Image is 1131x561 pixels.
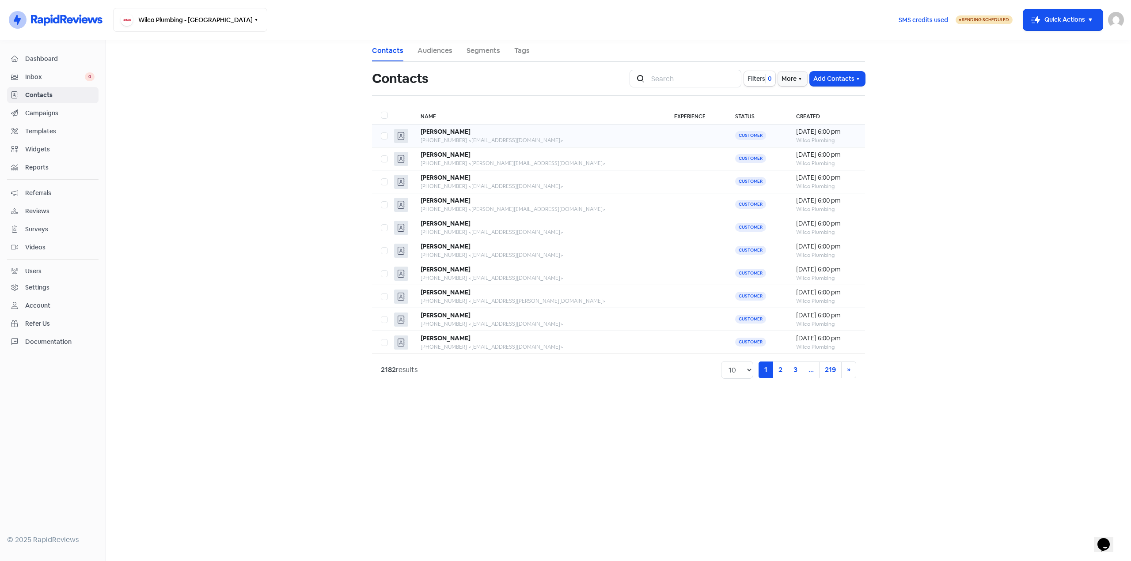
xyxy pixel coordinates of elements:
span: Referrals [25,188,95,198]
a: Settings [7,279,99,296]
span: Contacts [25,90,95,100]
strong: 2182 [381,365,396,374]
a: Reports [7,159,99,176]
div: Users [25,267,42,276]
a: Surveys [7,221,99,237]
a: Users [7,263,99,279]
span: Customer [735,246,766,255]
div: Wilco Plumbing [796,274,856,282]
span: Reports [25,163,95,172]
b: [PERSON_NAME] [421,219,471,227]
a: 2 [773,361,788,378]
b: [PERSON_NAME] [421,128,471,136]
div: results [381,365,417,375]
span: Customer [735,131,766,140]
div: [DATE] 6:00 pm [796,334,856,343]
a: Refer Us [7,316,99,332]
a: Audiences [417,45,452,56]
div: [DATE] 6:00 pm [796,150,856,159]
a: Dashboard [7,51,99,67]
b: [PERSON_NAME] [421,242,471,250]
div: [PHONE_NUMBER] <[EMAIL_ADDRESS][DOMAIN_NAME]> [421,136,657,144]
span: Dashboard [25,54,95,64]
div: Wilco Plumbing [796,205,856,213]
b: [PERSON_NAME] [421,311,471,319]
div: [DATE] 6:00 pm [796,219,856,228]
span: Surveys [25,225,95,234]
span: Customer [735,269,766,278]
th: Experience [665,106,727,124]
div: [PHONE_NUMBER] <[PERSON_NAME][EMAIL_ADDRESS][DOMAIN_NAME]> [421,159,657,167]
span: Widgets [25,145,95,154]
span: Inbox [25,72,85,82]
a: Account [7,297,99,314]
div: [PHONE_NUMBER] <[EMAIL_ADDRESS][DOMAIN_NAME]> [421,251,657,259]
a: Campaigns [7,105,99,121]
div: [PHONE_NUMBER] <[EMAIL_ADDRESS][DOMAIN_NAME]> [421,182,657,190]
span: Customer [735,315,766,324]
div: [DATE] 6:00 pm [796,242,856,251]
div: [PHONE_NUMBER] <[EMAIL_ADDRESS][DOMAIN_NAME]> [421,228,657,236]
b: [PERSON_NAME] [421,334,471,342]
a: Segments [467,45,500,56]
span: Customer [735,154,766,163]
th: Name [412,106,665,124]
div: [DATE] 6:00 pm [796,127,856,136]
a: Contacts [7,87,99,103]
a: Next [841,361,856,378]
span: Customer [735,177,766,186]
span: SMS credits used [899,15,948,25]
a: 3 [788,361,803,378]
div: [DATE] 6:00 pm [796,173,856,182]
span: 0 [85,72,95,81]
b: [PERSON_NAME] [421,288,471,296]
span: Reviews [25,207,95,216]
span: Sending Scheduled [962,17,1009,23]
div: Wilco Plumbing [796,343,856,351]
div: [PHONE_NUMBER] <[EMAIL_ADDRESS][DOMAIN_NAME]> [421,274,657,282]
span: » [847,365,850,374]
div: Settings [25,283,49,292]
span: Filters [748,74,765,83]
div: Wilco Plumbing [796,228,856,236]
a: Widgets [7,141,99,158]
span: 0 [766,74,772,83]
a: Reviews [7,203,99,219]
a: Templates [7,123,99,139]
div: [PHONE_NUMBER] <[PERSON_NAME][EMAIL_ADDRESS][DOMAIN_NAME]> [421,205,657,213]
a: Contacts [372,45,403,56]
div: [DATE] 6:00 pm [796,288,856,297]
span: Templates [25,127,95,136]
a: 219 [819,361,842,378]
div: [DATE] 6:00 pm [796,311,856,320]
button: Filters0 [744,71,775,86]
button: Quick Actions [1023,9,1103,30]
a: SMS credits used [891,15,956,24]
a: 1 [759,361,773,378]
h1: Contacts [372,64,428,93]
div: [PHONE_NUMBER] <[EMAIL_ADDRESS][DOMAIN_NAME]> [421,320,657,328]
button: Wilco Plumbing - [GEOGRAPHIC_DATA] [113,8,267,32]
div: Wilco Plumbing [796,251,856,259]
a: Inbox 0 [7,69,99,85]
a: Sending Scheduled [956,15,1013,25]
div: [DATE] 6:00 pm [796,265,856,274]
a: Documentation [7,334,99,350]
span: Documentation [25,337,95,346]
div: [PHONE_NUMBER] <[EMAIL_ADDRESS][DOMAIN_NAME]> [421,343,657,351]
div: Account [25,301,50,310]
button: More [778,72,807,86]
input: Search [646,70,741,87]
th: Created [787,106,865,124]
span: Customer [735,223,766,232]
div: [DATE] 6:00 pm [796,196,856,205]
b: [PERSON_NAME] [421,173,471,181]
b: [PERSON_NAME] [421,196,471,204]
a: Referrals [7,185,99,201]
img: User [1108,12,1124,28]
span: Videos [25,243,95,252]
div: [PHONE_NUMBER] <[EMAIL_ADDRESS][PERSON_NAME][DOMAIN_NAME]> [421,297,657,305]
div: Wilco Plumbing [796,136,856,144]
a: Tags [514,45,530,56]
div: © 2025 RapidReviews [7,535,99,545]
